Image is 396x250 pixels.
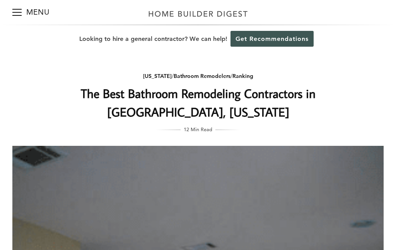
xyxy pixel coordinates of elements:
[12,12,22,13] span: Menu
[143,73,172,79] a: [US_STATE]
[44,71,352,81] div: / /
[145,6,251,21] img: Home Builder Digest
[230,31,314,47] a: Get Recommendations
[184,125,212,133] span: 12 Min Read
[44,84,352,121] h1: The Best Bathroom Remodeling Contractors in [GEOGRAPHIC_DATA], [US_STATE]
[232,73,253,79] a: Ranking
[174,73,230,79] a: Bathroom Remodelers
